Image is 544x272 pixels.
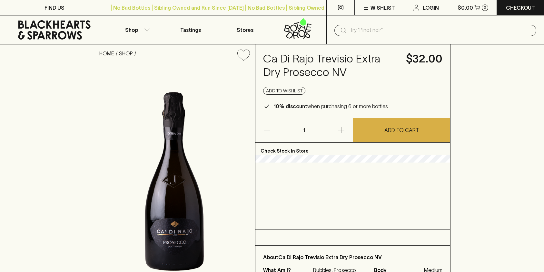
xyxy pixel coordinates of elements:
p: Wishlist [371,4,395,12]
a: Stores [218,15,272,44]
p: Checkout [506,4,535,12]
b: 10% discount [273,103,307,109]
button: Add to wishlist [263,87,305,95]
p: FIND US [45,4,64,12]
a: SHOP [119,51,133,56]
p: About Ca Di Rajo Trevisio Extra Dry Prosecco NV [263,253,442,261]
p: 0 [484,6,486,9]
p: Shop [125,26,138,34]
p: 1 [296,118,312,142]
p: Stores [237,26,253,34]
p: $0.00 [458,4,473,12]
a: HOME [99,51,114,56]
h4: $32.00 [406,52,442,66]
input: Try "Pinot noir" [350,25,531,35]
button: Shop [109,15,163,44]
button: ADD TO CART [353,118,450,142]
h4: Ca Di Rajo Trevisio Extra Dry Prosecco NV [263,52,398,79]
a: Tastings [163,15,218,44]
button: Add to wishlist [235,47,252,63]
p: Check Stock In Store [255,143,450,155]
p: ADD TO CART [384,126,419,134]
p: when purchasing 6 or more bottles [273,102,388,110]
p: Tastings [180,26,201,34]
p: Login [423,4,439,12]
